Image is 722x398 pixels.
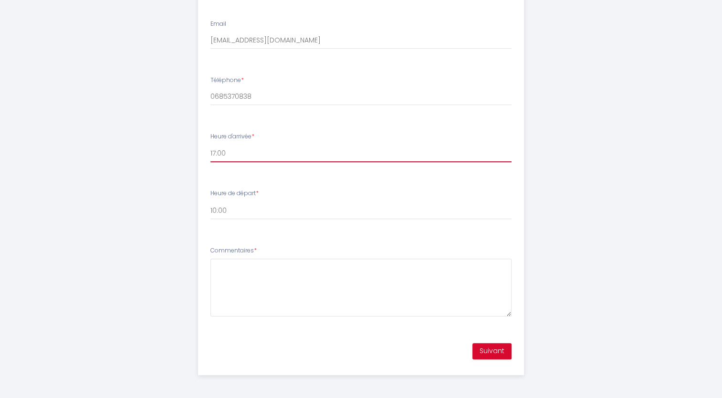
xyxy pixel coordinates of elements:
[210,246,257,255] label: Commentaires
[210,189,259,198] label: Heure de départ
[210,76,244,85] label: Téléphone
[210,20,226,29] label: Email
[472,343,512,359] button: Suivant
[210,132,254,141] label: Heure d'arrivée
